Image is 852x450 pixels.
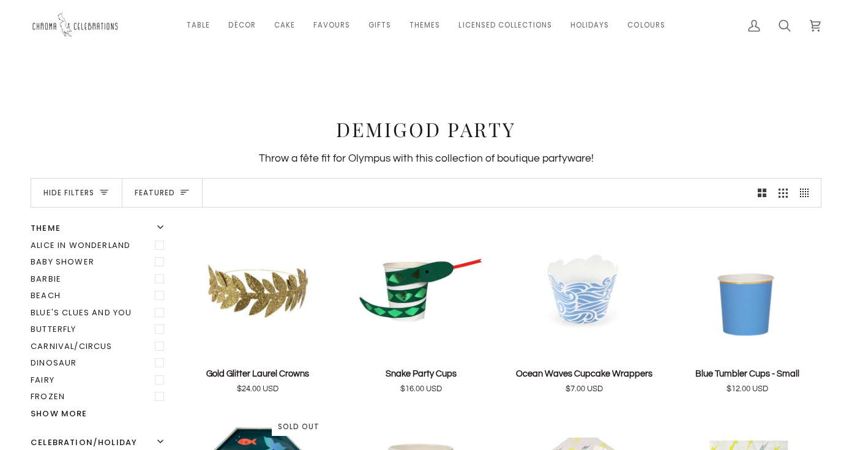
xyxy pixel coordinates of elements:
span: $24.00 USD [237,383,278,396]
p: Snake Party Cups [386,367,457,381]
product-grid-item-variant: Default Title [184,222,332,357]
div: Sold Out [272,418,326,436]
product-grid-item: Blue Tumbler Cups - Small [673,222,822,396]
img: Meri Meri Snake cups [347,222,496,357]
span: $16.00 USD [400,383,442,396]
button: Show 4 products per row [794,179,821,207]
a: Blue Tumbler Cups - Small [673,362,822,396]
img: Gold glitter laurel crown [184,222,332,357]
span: Theme [31,222,61,234]
img: Ocean Waves Cupcake Wrappers [510,222,659,357]
span: Featured [135,187,175,199]
p: Ocean Waves Cupcake Wrappers [516,367,652,381]
label: Frozen [31,388,169,405]
product-grid-item-variant: Default Title [673,222,822,357]
product-grid-item-variant: Default Title [510,222,659,357]
product-grid-item: Snake Party Cups [347,222,496,396]
span: Table [187,20,210,31]
img: Chroma Celebrations [31,9,122,42]
label: Carnival/Circus [31,338,169,355]
a: Snake Party Cups [347,362,496,396]
button: Sort [122,179,203,207]
a: Ocean Waves Cupcake Wrappers [510,362,659,396]
span: $7.00 USD [566,383,603,396]
a: Gold Glitter Laurel Crowns [184,222,332,357]
a: Gold Glitter Laurel Crowns [184,362,332,396]
label: Fairy [31,372,169,389]
span: Cake [274,20,295,31]
label: Beach [31,287,169,304]
span: Hide filters [43,187,94,199]
label: Baby Shower [31,253,169,271]
p: Blue Tumbler Cups - Small [695,367,799,381]
p: Gold Glitter Laurel Crowns [206,367,309,381]
button: Show 3 products per row [772,179,794,207]
span: Gifts [368,20,391,31]
ul: Filter [31,237,169,405]
div: Throw a fête fit for Olympus with this collection of boutique partyware! [31,151,821,166]
label: Alice In Wonderland [31,237,169,254]
h1: Demigod Party [31,117,821,141]
label: Barbie [31,271,169,288]
button: Hide filters [31,179,122,207]
product-grid-item-variant: Default Title [347,222,496,357]
span: Décor [228,20,255,31]
label: Dinosaur [31,354,169,372]
span: $12.00 USD [727,383,768,396]
img: Blue Tumbler Cups - Small [673,222,822,357]
product-grid-item: Gold Glitter Laurel Crowns [184,222,332,396]
span: Celebration/Holiday [31,437,137,449]
span: Colours [627,20,665,31]
label: Blue's Clues and You [31,304,169,321]
span: Themes [409,20,440,31]
product-grid-item: Ocean Waves Cupcake Wrappers [510,222,659,396]
span: Holidays [570,20,609,31]
label: Butterfly [31,321,169,338]
span: Favours [313,20,350,31]
button: Show 2 products per row [752,179,773,207]
button: Show more [31,408,169,420]
a: Snake Party Cups [347,222,496,357]
button: Theme [31,222,169,237]
span: Licensed Collections [458,20,552,31]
